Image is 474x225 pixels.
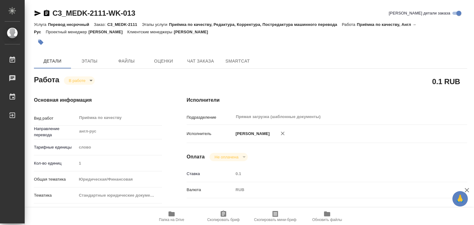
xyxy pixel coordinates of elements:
[452,191,468,207] button: 🙏
[34,35,48,49] button: Добавить тэг
[169,22,342,27] p: Приёмка по качеству, Редактура, Корректура, Постредактура машинного перевода
[48,22,94,27] p: Перевод несрочный
[187,171,234,177] p: Ставка
[187,131,234,137] p: Исполнитель
[94,22,107,27] p: Заказ:
[34,74,59,85] h2: Работа
[34,22,48,27] p: Услуга
[34,176,77,182] p: Общая тематика
[142,22,169,27] p: Этапы услуги
[77,174,162,185] div: Юридическая/Финансовая
[186,57,215,65] span: Чат заказа
[223,57,252,65] span: SmartCat
[301,208,353,225] button: Обновить файлы
[38,57,67,65] span: Детали
[77,159,162,168] input: Пустое поле
[34,192,77,198] p: Тематика
[389,10,450,16] span: [PERSON_NAME] детали заказа
[43,10,50,17] button: Скопировать ссылку
[213,154,240,160] button: Не оплачена
[187,96,467,104] h4: Исполнители
[107,22,142,27] p: C3_MEDK-2111
[64,76,95,85] div: В работе
[75,57,104,65] span: Этапы
[455,192,465,205] span: 🙏
[276,127,289,140] button: Удалить исполнителя
[342,22,357,27] p: Работа
[432,76,460,87] h2: 0.1 RUB
[249,208,301,225] button: Скопировать мини-бриф
[197,208,249,225] button: Скопировать бриф
[34,10,41,17] button: Скопировать ссылку для ЯМессенджера
[174,30,213,34] p: [PERSON_NAME]
[159,218,184,222] span: Папка на Drive
[187,114,234,121] p: Подразделение
[52,9,135,17] a: C3_MEDK-2111-WK-013
[67,78,87,83] button: В работе
[233,169,444,178] input: Пустое поле
[127,30,174,34] p: Клиентские менеджеры
[187,187,234,193] p: Валюта
[77,190,162,201] div: Стандартные юридические документы, договоры, уставы
[207,218,239,222] span: Скопировать бриф
[77,142,162,153] div: слово
[89,30,127,34] p: [PERSON_NAME]
[233,131,270,137] p: [PERSON_NAME]
[187,153,205,161] h4: Оплата
[34,144,77,150] p: Тарифные единицы
[210,153,247,161] div: В работе
[254,218,296,222] span: Скопировать мини-бриф
[112,57,141,65] span: Файлы
[149,57,178,65] span: Оценки
[34,96,162,104] h4: Основная информация
[34,115,77,121] p: Вид работ
[46,30,88,34] p: Проектный менеджер
[34,126,77,138] p: Направление перевода
[312,218,342,222] span: Обновить файлы
[34,160,77,166] p: Кол-во единиц
[146,208,197,225] button: Папка на Drive
[233,185,444,195] div: RUB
